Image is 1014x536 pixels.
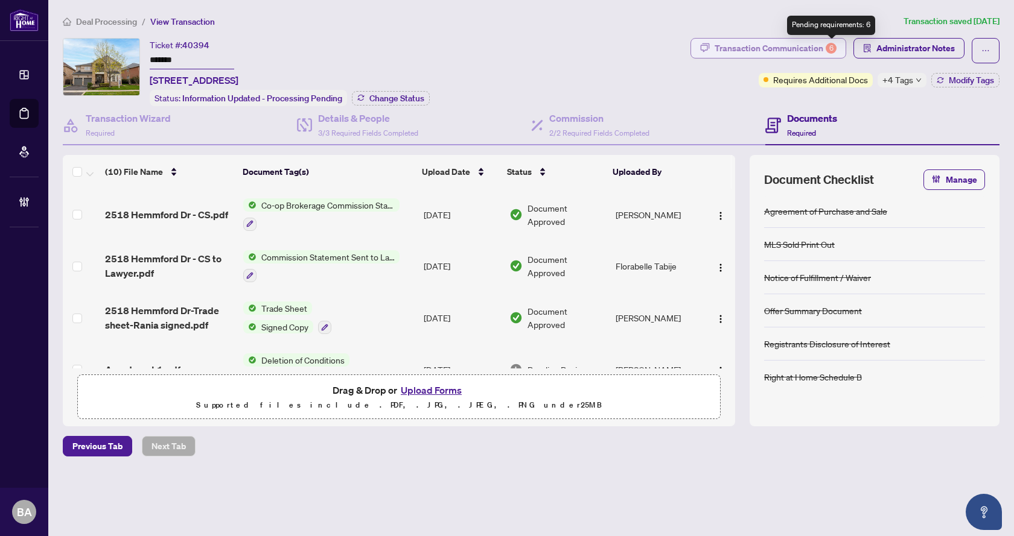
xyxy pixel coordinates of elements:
button: Manage [923,169,985,190]
div: Right at Home Schedule B [764,370,862,383]
span: Drag & Drop orUpload FormsSupported files include .PDF, .JPG, .JPEG, .PNG under25MB [78,375,720,420]
span: home [63,17,71,26]
div: Agreement of Purchase and Sale [764,204,887,218]
td: [PERSON_NAME] [611,344,705,396]
img: Document Status [509,259,523,273]
button: Logo [711,256,730,276]
img: Status Icon [243,353,257,367]
button: Status IconCo-op Brokerage Commission Statement [243,198,400,231]
div: Notice of Fulfillment / Waiver [764,271,871,284]
button: Logo [711,360,730,379]
div: Pending requirements: 6 [787,16,875,35]
div: Registrants Disclosure of Interest [764,337,890,350]
article: Transaction saved [DATE] [904,14,1000,28]
button: Logo [711,308,730,327]
span: solution [863,44,872,52]
span: 2/2 Required Fields Completed [549,128,649,137]
img: IMG-W12021138_1.jpg [63,39,139,95]
span: Change Status [369,94,424,102]
span: Manage [946,170,977,189]
span: Information Updated - Processing Pending [182,93,342,104]
button: Open asap [966,494,1002,530]
span: 2518 Hemmford Dr - CS.pdf [105,207,228,222]
span: Drag & Drop or [333,382,465,398]
h4: Details & People [318,111,418,125]
img: Logo [716,211,725,221]
span: Required [787,128,816,137]
span: 2518 Hemmford Dr - CS to Lawyer.pdf [105,251,234,280]
span: 40394 [182,40,209,51]
th: Upload Date [417,155,502,189]
img: Status Icon [243,301,257,315]
button: Change Status [352,91,430,106]
button: Status IconCommission Statement Sent to Lawyer [243,250,400,283]
span: Co-op Brokerage Commission Statement [257,198,400,212]
span: Requires Additional Docs [773,73,868,86]
span: Document Checklist [764,171,874,188]
td: [PERSON_NAME] [611,189,705,241]
button: Administrator Notes [853,38,965,58]
td: [PERSON_NAME] [611,292,705,344]
div: 6 [826,43,837,54]
span: ellipsis [981,46,990,55]
th: Status [502,155,608,189]
span: down [916,77,922,83]
img: Logo [716,263,725,273]
div: Transaction Communication [715,39,837,58]
span: Document Approved [528,304,607,331]
img: Document Status [509,208,523,221]
img: Document Status [509,311,523,324]
img: Status Icon [243,320,257,333]
button: Modify Tags [931,73,1000,87]
img: Logo [716,314,725,324]
h4: Commission [549,111,649,125]
img: Status Icon [243,250,257,263]
span: Upload Date [422,165,470,178]
th: Document Tag(s) [238,155,417,189]
img: Document Status [509,363,523,376]
img: Logo [716,366,725,376]
h4: Transaction Wizard [86,111,171,125]
th: Uploaded By [608,155,701,189]
th: (10) File Name [100,155,238,189]
img: Status Icon [243,198,257,212]
span: Document Approved [528,253,607,279]
div: Offer Summary Document [764,304,862,317]
button: Status IconTrade SheetStatus IconSigned Copy [243,301,331,334]
span: Deal Processing [76,16,137,27]
div: Ticket #: [150,38,209,52]
td: [DATE] [419,344,504,396]
span: Deletion of Conditions [257,353,349,367]
button: Status IconDeletion of Conditions [243,353,406,386]
span: 3/3 Required Fields Completed [318,128,418,137]
span: Pending Review [528,363,588,376]
span: Required [86,128,115,137]
button: Logo [711,205,730,224]
div: Status: [150,90,347,106]
span: (10) File Name [105,165,163,178]
td: [DATE] [419,189,504,241]
span: Administrator Notes [876,39,955,58]
span: [STREET_ADDRESS] [150,73,238,87]
img: logo [10,9,39,31]
span: Trade Sheet [257,301,312,315]
span: Document Approved [528,201,607,228]
span: 2518 Hemmford Dr-Trade sheet-Rania signed.pdf [105,303,234,332]
span: Previous Tab [72,437,123,456]
h4: Documents [787,111,837,125]
span: Status [507,165,532,178]
span: Commission Statement Sent to Lawyer [257,250,400,263]
span: Amedment 1.pdf [105,362,180,377]
div: MLS Sold Print Out [764,238,835,251]
li: / [142,14,145,28]
button: Transaction Communication6 [690,38,846,58]
span: +4 Tags [882,73,913,87]
td: [DATE] [419,241,504,292]
td: Florabelle Tabije [611,241,705,292]
button: Upload Forms [397,382,465,398]
span: Modify Tags [949,76,994,84]
span: Signed Copy [257,320,313,333]
span: BA [17,503,32,520]
button: Next Tab [142,436,196,456]
span: View Transaction [150,16,215,27]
